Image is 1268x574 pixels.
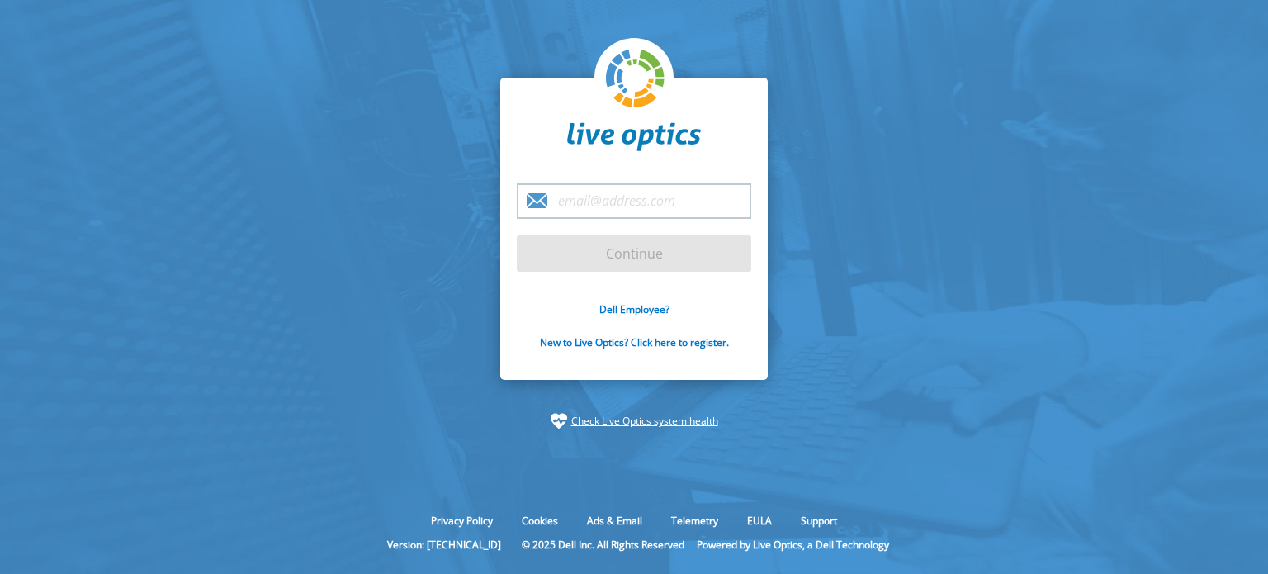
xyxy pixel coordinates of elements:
[513,538,693,552] li: © 2025 Dell Inc. All Rights Reserved
[571,413,718,429] a: Check Live Optics system health
[606,50,665,109] img: liveoptics-logo.svg
[540,335,729,349] a: New to Live Optics? Click here to register.
[697,538,889,552] li: Powered by Live Optics, a Dell Technology
[509,514,570,528] a: Cookies
[575,514,655,528] a: Ads & Email
[788,514,849,528] a: Support
[551,413,567,429] img: status-check-icon.svg
[735,514,784,528] a: EULA
[599,302,669,316] a: Dell Employee?
[379,538,509,552] li: Version: [TECHNICAL_ID]
[659,514,731,528] a: Telemetry
[419,514,505,528] a: Privacy Policy
[517,183,751,219] input: email@address.com
[567,122,701,152] img: liveoptics-word.svg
